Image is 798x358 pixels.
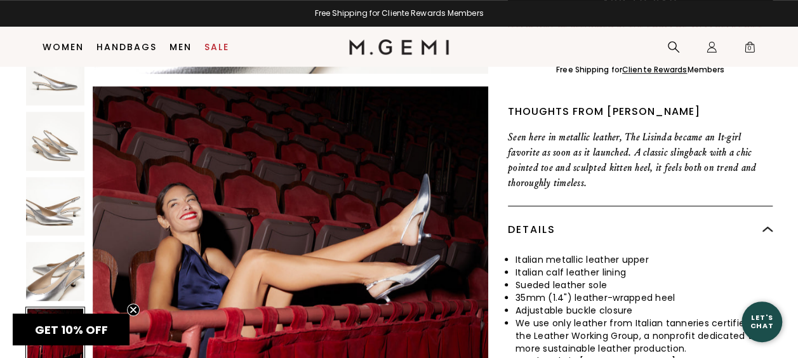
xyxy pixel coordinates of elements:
[622,64,688,75] a: Cliente Rewards
[13,314,130,345] div: GET 10% OFFClose teaser
[515,266,773,279] li: Italian calf leather lining
[26,177,84,235] img: The Lisinda
[515,304,773,317] li: Adjustable buckle closure
[508,206,773,253] div: Details
[26,242,84,300] img: The Lisinda
[26,47,84,105] img: The Lisinda
[26,112,84,170] img: The Lisinda
[515,279,773,291] li: Sueded leather sole
[556,65,724,75] div: Free Shipping for Members
[508,104,773,119] div: Thoughts from [PERSON_NAME]
[127,303,140,316] button: Close teaser
[170,42,192,52] a: Men
[515,253,773,266] li: Italian metallic leather upper
[35,322,108,338] span: GET 10% OFF
[515,291,773,304] li: 35mm (1.4") leather-wrapped heel
[204,42,229,52] a: Sale
[743,43,756,56] span: 0
[515,317,773,355] li: We use only leather from Italian tanneries certified by the Leather Working Group, a nonprofit de...
[741,314,782,329] div: Let's Chat
[349,39,449,55] img: M.Gemi
[508,129,773,190] p: Seen here in metallic leather, The Lisinda became an It-girl favorite as soon as it launched. A c...
[96,42,157,52] a: Handbags
[43,42,84,52] a: Women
